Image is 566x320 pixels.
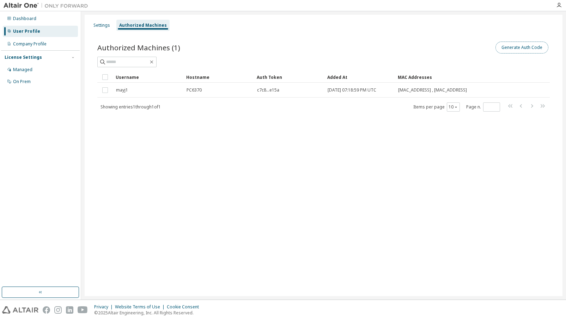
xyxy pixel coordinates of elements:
[4,2,92,9] img: Altair One
[449,104,458,110] button: 10
[93,23,110,28] div: Settings
[43,306,50,314] img: facebook.svg
[495,42,548,54] button: Generate Auth Code
[13,67,32,73] div: Managed
[97,43,180,52] span: Authorized Machines (1)
[257,87,279,93] span: c7c8...e15a
[13,16,36,21] div: Dashboard
[116,71,181,83] div: Username
[327,71,392,83] div: Added At
[257,71,322,83] div: Auth Token
[13,29,40,34] div: User Profile
[54,306,62,314] img: instagram.svg
[119,23,167,28] div: Authorized Machines
[2,306,38,314] img: altair_logo.svg
[413,102,460,112] span: Items per page
[5,55,42,60] div: License Settings
[187,87,202,93] span: PC6370
[13,79,31,84] div: On Prem
[116,87,128,93] span: mayj1
[13,41,47,47] div: Company Profile
[78,306,88,314] img: youtube.svg
[115,304,167,310] div: Website Terms of Use
[398,71,476,83] div: MAC Addresses
[328,87,376,93] span: [DATE] 07:18:59 PM UTC
[94,304,115,310] div: Privacy
[101,104,161,110] span: Showing entries 1 through 1 of 1
[398,87,467,93] span: [MAC_ADDRESS] , [MAC_ADDRESS]
[94,310,203,316] p: © 2025 Altair Engineering, Inc. All Rights Reserved.
[466,102,500,112] span: Page n.
[186,71,251,83] div: Hostname
[66,306,73,314] img: linkedin.svg
[167,304,203,310] div: Cookie Consent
